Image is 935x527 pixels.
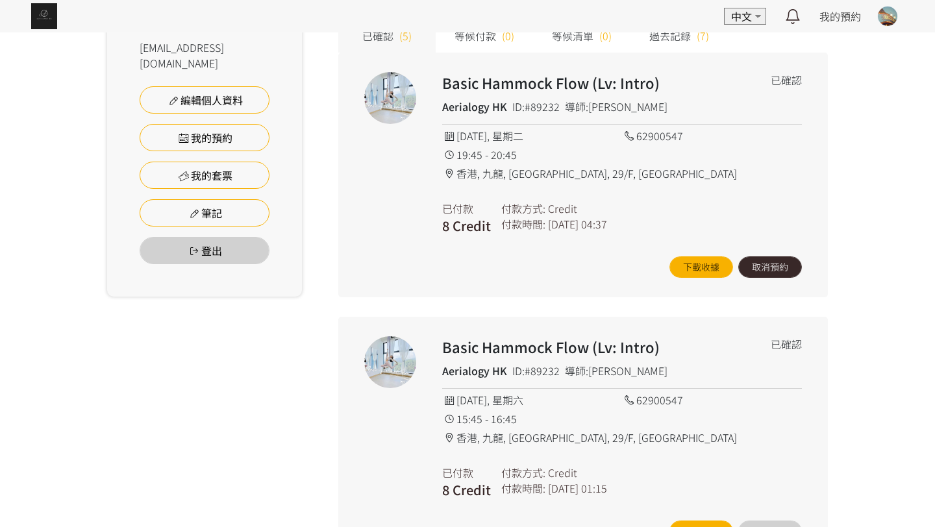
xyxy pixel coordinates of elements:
div: Credit [548,201,577,216]
img: img_61c0148bb0266 [31,3,57,29]
div: 付款時間: [501,216,545,232]
h2: Basic Hammock Flow (Lv: Intro) [442,72,730,93]
div: [EMAIL_ADDRESS][DOMAIN_NAME] [140,40,269,71]
div: 導師:[PERSON_NAME] [565,363,667,378]
div: 付款時間: [501,480,545,496]
span: (5) [399,28,412,43]
span: (0) [599,28,612,43]
h4: Aerialogy HK [442,99,507,114]
div: 已確認 [771,336,802,352]
div: [DATE] 01:15 [548,480,607,496]
div: [DATE], 星期六 [442,392,622,408]
div: 付款方式: [501,465,545,480]
div: 導師:[PERSON_NAME] [565,99,667,114]
a: 我的預約 [140,124,269,151]
span: 香港, 九龍, [GEOGRAPHIC_DATA], 29/F, [GEOGRAPHIC_DATA] [456,430,737,445]
h2: Basic Hammock Flow (Lv: Intro) [442,336,730,358]
h4: Aerialogy HK [442,363,507,378]
span: 等候付款 [455,28,496,43]
div: 已確認 [771,72,802,88]
div: [DATE], 星期二 [442,128,622,143]
div: ID:#89232 [512,99,560,114]
div: 已付款 [442,465,491,480]
span: 過去記錄 [649,28,691,43]
span: (7) [697,28,709,43]
div: ID:#89232 [512,363,560,378]
a: 下載收據 [669,256,733,278]
div: Credit [548,465,577,480]
span: 已確認 [362,28,393,43]
button: 取消預約 [738,256,802,278]
button: 登出 [140,237,269,264]
a: 編輯個人資料 [140,86,269,114]
h3: 8 Credit [442,480,491,500]
div: [DATE] 04:37 [548,216,607,232]
div: 19:45 - 20:45 [442,147,622,162]
a: 我的套票 [140,162,269,189]
a: 筆記 [140,199,269,227]
div: 15:45 - 16:45 [442,411,622,426]
a: 我的預約 [819,8,861,24]
div: 付款方式: [501,201,545,216]
h3: 8 Credit [442,216,491,236]
span: (0) [502,28,514,43]
span: 等候清單 [552,28,593,43]
span: 香港, 九龍, [GEOGRAPHIC_DATA], 29/F, [GEOGRAPHIC_DATA] [456,165,737,181]
div: 已付款 [442,201,491,216]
